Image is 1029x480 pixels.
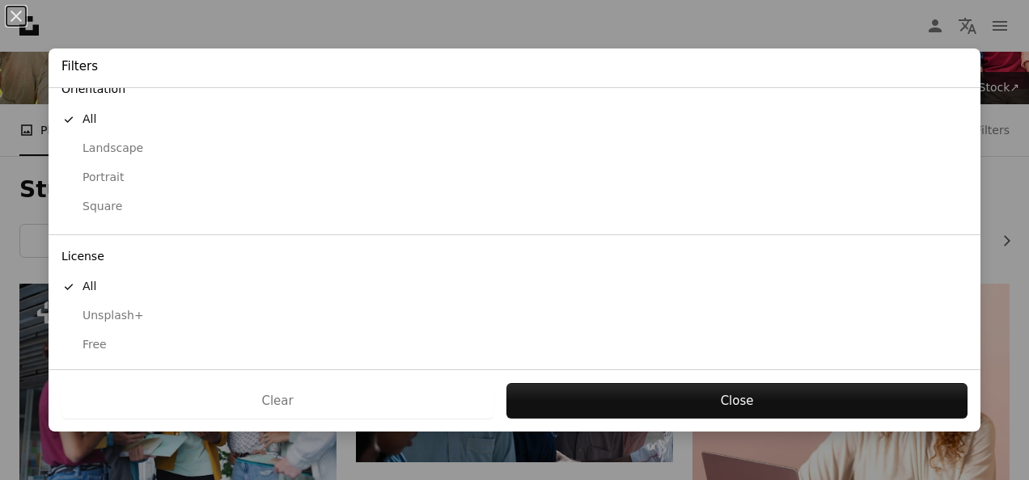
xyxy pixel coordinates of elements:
[506,383,968,419] button: Close
[61,308,968,324] div: Unsplash+
[49,331,980,360] button: Free
[61,170,968,186] div: Portrait
[49,105,980,134] button: All
[49,242,980,272] div: License
[61,383,493,419] button: Clear
[61,337,968,353] div: Free
[61,279,968,295] div: All
[49,272,980,301] button: All
[49,163,980,192] button: Portrait
[61,112,968,128] div: All
[61,141,968,157] div: Landscape
[61,58,98,75] h4: Filters
[49,301,980,331] button: Unsplash+
[49,134,980,163] button: Landscape
[49,192,980,221] button: Square
[61,199,968,215] div: Square
[49,74,980,105] div: Orientation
